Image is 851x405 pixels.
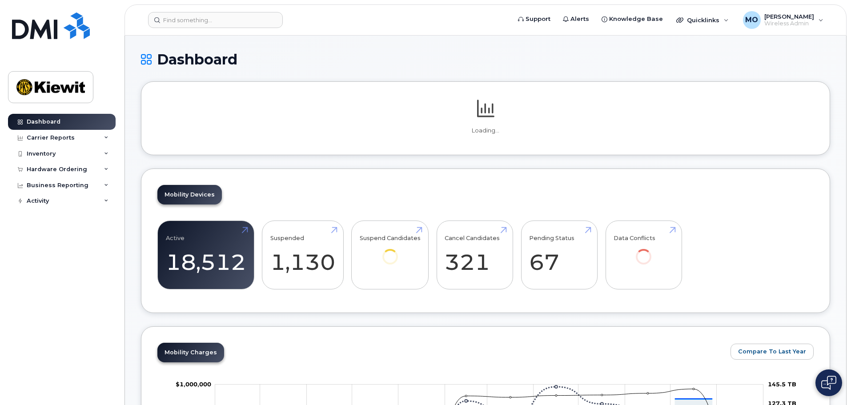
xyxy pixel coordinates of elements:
[445,226,505,285] a: Cancel Candidates 321
[360,226,421,277] a: Suspend Candidates
[270,226,335,285] a: Suspended 1,130
[738,347,806,356] span: Compare To Last Year
[731,344,814,360] button: Compare To Last Year
[614,226,674,277] a: Data Conflicts
[157,185,222,205] a: Mobility Devices
[821,376,836,390] img: Open chat
[529,226,589,285] a: Pending Status 67
[166,226,246,285] a: Active 18,512
[176,381,211,388] tspan: $1,000,000
[176,381,211,388] g: $0
[157,127,814,135] p: Loading...
[768,381,796,388] tspan: 145.5 TB
[157,343,224,362] a: Mobility Charges
[141,52,830,67] h1: Dashboard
